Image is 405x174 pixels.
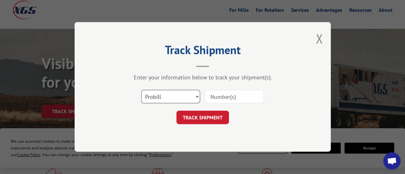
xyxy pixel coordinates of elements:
[383,152,401,170] div: Open chat
[107,74,299,81] div: Enter your information below to track your shipment(s).
[176,111,229,124] button: TRACK SHIPMENT
[316,30,323,47] button: Close modal
[205,90,264,104] input: Number(s)
[107,45,299,58] h2: Track Shipment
